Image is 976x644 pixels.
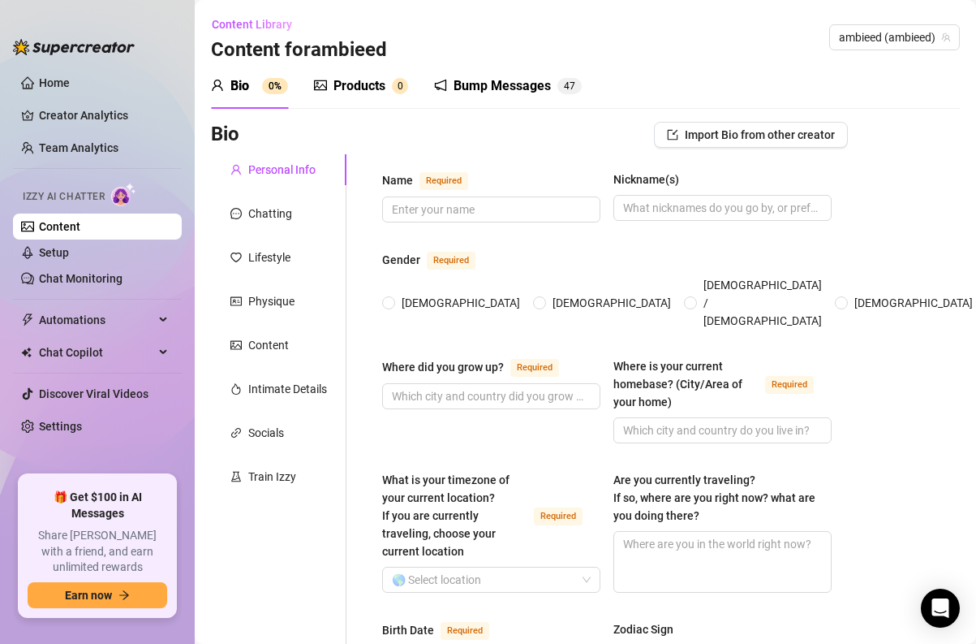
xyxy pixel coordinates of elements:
span: Required [765,376,814,394]
button: Content Library [211,11,305,37]
a: Content [39,220,80,233]
span: notification [434,79,447,92]
div: Socials [248,424,284,442]
h3: Bio [211,122,239,148]
span: Share [PERSON_NAME] with a friend, and earn unlimited rewards [28,528,167,576]
span: [DEMOGRAPHIC_DATA] / [DEMOGRAPHIC_DATA] [697,276,828,330]
span: Import Bio from other creator [685,128,835,141]
span: picture [230,339,242,351]
span: user [211,79,224,92]
span: What is your timezone of your current location? If you are currently traveling, choose your curre... [382,473,509,558]
span: thunderbolt [21,313,34,326]
span: Content Library [212,18,292,31]
div: Content [248,336,289,354]
img: AI Chatter [111,183,136,206]
span: 7 [570,80,575,92]
div: Physique [248,292,295,310]
div: Chatting [248,205,292,223]
sup: 0% [262,78,288,94]
sup: 0 [392,78,408,94]
div: Zodiac Sign [613,620,673,638]
span: user [230,164,242,175]
span: Required [534,508,583,525]
div: Products [333,76,385,96]
a: Setup [39,246,69,259]
div: Name [382,171,413,189]
div: Open Intercom Messenger [921,589,960,628]
h3: Content for ambieed [211,37,387,63]
button: Import Bio from other creator [654,122,848,148]
span: Are you currently traveling? If so, where are you right now? what are you doing there? [613,473,815,522]
span: experiment [230,471,242,482]
label: Gender [382,250,493,270]
span: import [667,129,678,140]
div: Train Izzy [248,468,296,486]
span: fire [230,383,242,395]
input: Where did you grow up? [392,387,587,405]
label: Zodiac Sign [613,620,685,638]
label: Name [382,171,486,190]
span: team [941,32,951,42]
img: Chat Copilot [21,347,32,358]
span: picture [314,79,327,92]
button: Earn nowarrow-right [28,582,167,608]
a: Creator Analytics [39,102,169,128]
label: Nickname(s) [613,171,690,188]
div: Lifestyle [248,249,290,266]
span: ambieed (ambieed) [839,25,950,50]
input: Nickname(s) [623,199,819,217]
a: Chat Monitoring [39,272,123,285]
div: Bump Messages [454,76,551,96]
span: heart [230,252,242,263]
label: Birth Date [382,620,507,640]
label: Where did you grow up? [382,357,577,377]
a: Discover Viral Videos [39,387,148,400]
a: Home [39,76,70,89]
span: Required [419,172,468,190]
span: Earn now [65,589,112,602]
div: Birth Date [382,621,434,639]
img: logo-BBDzfeDw.svg [13,39,135,55]
span: Required [510,359,559,377]
span: 4 [564,80,570,92]
span: link [230,427,242,439]
sup: 47 [557,78,582,94]
a: Team Analytics [39,141,118,154]
span: arrow-right [118,590,130,601]
div: Bio [230,76,249,96]
span: Izzy AI Chatter [23,189,105,205]
span: Chat Copilot [39,339,154,365]
span: message [230,208,242,219]
div: Where did you grow up? [382,358,504,376]
label: Where is your current homebase? (City/Area of your home) [613,357,832,411]
div: Where is your current homebase? (City/Area of your home) [613,357,759,411]
input: Name [392,201,587,218]
div: Intimate Details [248,380,327,398]
div: Gender [382,251,420,269]
span: idcard [230,296,242,307]
div: Personal Info [248,161,316,179]
span: [DEMOGRAPHIC_DATA] [546,294,677,312]
span: Automations [39,307,154,333]
span: Required [441,622,489,640]
span: Required [427,252,475,270]
div: Nickname(s) [613,171,679,188]
span: [DEMOGRAPHIC_DATA] [395,294,527,312]
a: Settings [39,420,82,433]
input: Where is your current homebase? (City/Area of your home) [623,421,819,439]
span: 🎁 Get $100 in AI Messages [28,490,167,521]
